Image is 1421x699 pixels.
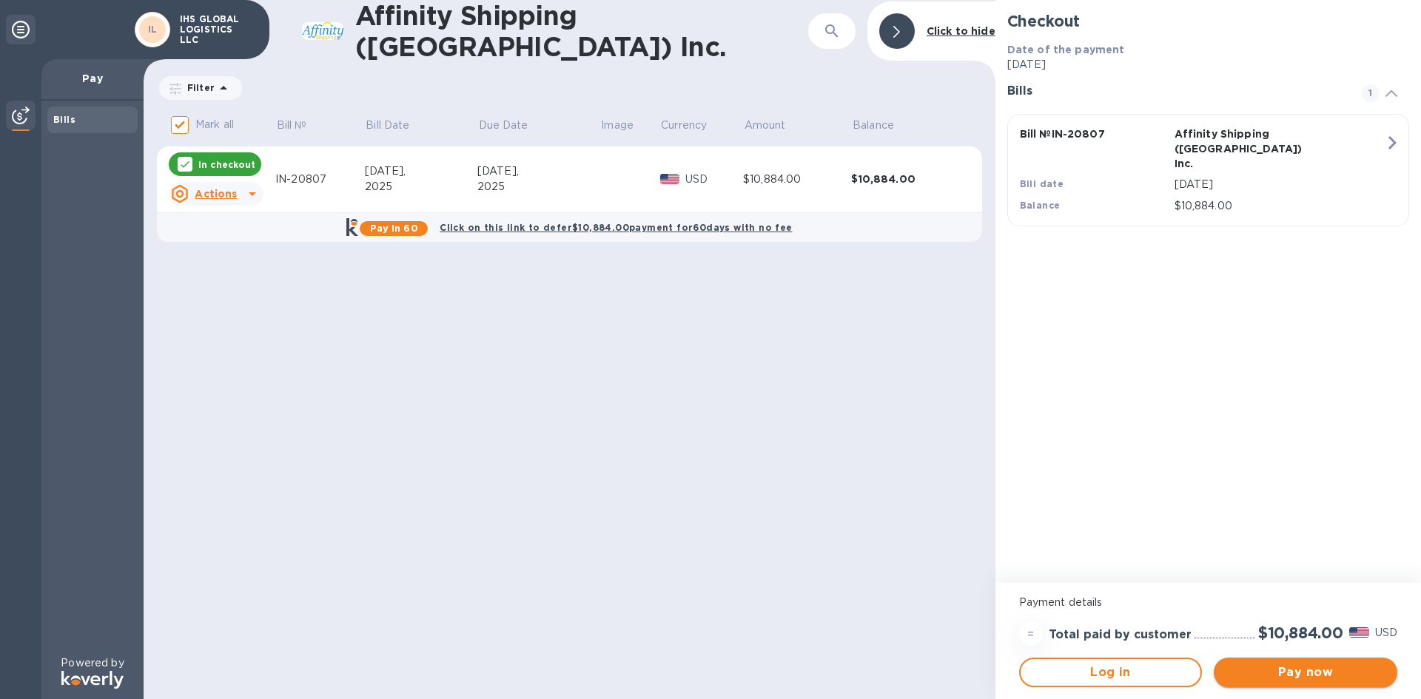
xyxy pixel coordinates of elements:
b: Click on this link to defer $10,884.00 payment for 60 days with no fee [440,222,792,233]
span: Amount [745,118,805,133]
span: Bill № [277,118,326,133]
p: [DATE] [1007,57,1409,72]
button: Pay now [1214,658,1397,687]
h3: Bills [1007,84,1344,98]
div: [DATE], [365,163,477,179]
p: Due Date [479,118,528,133]
p: Image [601,118,634,133]
b: IL [148,24,158,35]
b: Click to hide [927,25,995,37]
img: Logo [61,671,124,689]
p: Payment details [1019,595,1397,610]
div: = [1019,622,1043,646]
button: Bill №IN-20807Affinity Shipping ([GEOGRAPHIC_DATA]) Inc.Bill date[DATE]Balance$10,884.00 [1007,114,1409,226]
p: Bill № IN-20807 [1020,126,1169,141]
p: Pay [53,71,132,86]
p: $10,884.00 [1175,198,1385,214]
button: Log in [1019,658,1203,687]
img: USD [660,174,680,184]
p: Affinity Shipping ([GEOGRAPHIC_DATA]) Inc. [1175,126,1323,171]
span: Bill Date [366,118,429,133]
p: IHS GLOBAL LOGISTICS LLC [180,14,254,45]
div: [DATE], [477,163,600,179]
p: Bill Date [366,118,409,133]
div: $10,884.00 [743,172,851,187]
span: Log in [1032,663,1189,681]
span: Pay now [1226,663,1385,681]
p: Amount [745,118,786,133]
h2: $10,884.00 [1258,624,1343,642]
b: Pay in 60 [370,223,418,234]
h3: Total paid by customer [1049,628,1192,642]
div: $10,884.00 [851,172,961,186]
span: Due Date [479,118,548,133]
b: Balance [1020,200,1061,211]
img: USD [1349,627,1369,638]
span: Balance [853,118,913,133]
p: Balance [853,118,894,133]
u: Actions [195,188,237,200]
p: [DATE] [1175,177,1385,192]
p: Currency [661,118,707,133]
p: In checkout [198,158,255,171]
h2: Checkout [1007,12,1409,30]
div: 2025 [365,179,477,195]
p: USD [685,172,743,187]
p: Bill № [277,118,307,133]
p: Filter [181,81,215,94]
p: Mark all [195,117,234,132]
b: Bill date [1020,178,1064,189]
p: USD [1375,625,1397,641]
p: Powered by [61,655,124,671]
b: Bills [53,114,75,125]
span: 1 [1362,84,1380,102]
div: 2025 [477,179,600,195]
b: Date of the payment [1007,44,1125,55]
div: IN-20807 [275,172,365,187]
